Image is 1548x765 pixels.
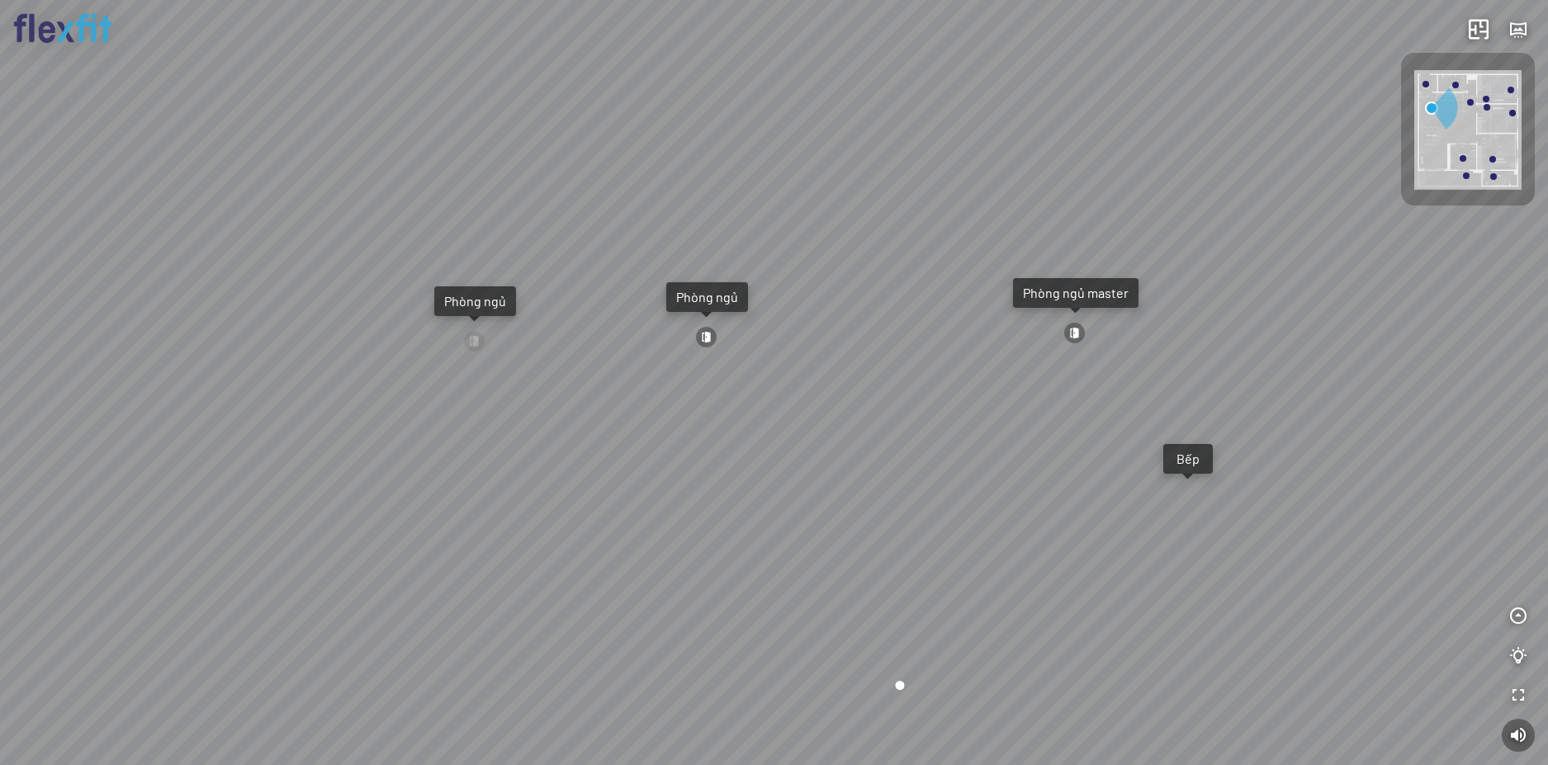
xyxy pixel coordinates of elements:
[1173,451,1203,467] div: Bếp
[676,289,738,305] div: Phòng ngủ
[1023,285,1129,301] div: Phòng ngủ master
[444,293,506,309] div: Phòng ngủ
[13,13,112,44] img: logo
[1414,70,1522,190] img: Flexfit_Apt1_M__JKL4XAWR2ATG.png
